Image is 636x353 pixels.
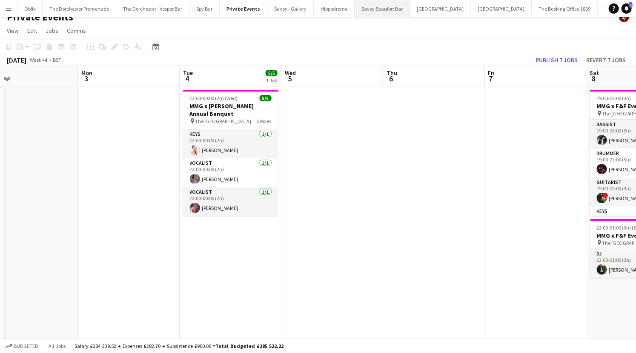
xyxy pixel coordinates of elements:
[583,55,629,66] button: Revert 7 jobs
[183,102,278,118] h3: MMG x [PERSON_NAME] Annual Banquet
[285,69,296,77] span: Wed
[3,25,22,36] a: View
[355,0,410,17] button: Savoy Beaufort Bar
[47,343,67,349] span: All jobs
[532,0,598,17] button: The Booking Office 1869
[189,0,220,17] button: Spy Bar
[266,77,277,83] div: 1 Job
[24,25,40,36] a: Edit
[257,118,272,124] span: 5 Roles
[80,74,92,83] span: 3
[597,95,631,101] span: 19:00-22:00 (3h)
[183,129,278,158] app-card-role: Keys1/122:00-00:00 (2h)[PERSON_NAME]
[116,0,189,17] button: The Dorchester - Vesper Bar
[488,69,495,77] span: Fri
[183,187,278,216] app-card-role: Vocalist1/122:00-00:00 (2h)[PERSON_NAME]
[410,0,471,17] button: [GEOGRAPHIC_DATA]
[532,55,581,66] button: Publish 7 jobs
[284,74,296,83] span: 5
[220,0,267,17] button: Private Events
[314,0,355,17] button: Hippodrome
[7,11,73,23] h1: Private Events
[183,69,193,77] span: Tue
[63,25,89,36] a: Comms
[14,343,38,349] span: Budgeted
[42,25,62,36] a: Jobs
[27,27,37,34] span: Edit
[46,27,58,34] span: Jobs
[7,27,19,34] span: View
[43,0,116,17] button: The Dorchester Promenade
[385,74,397,83] span: 6
[590,69,599,77] span: Sat
[487,74,495,83] span: 7
[622,3,632,14] a: 1
[183,90,278,216] app-job-card: 22:00-00:00 (2h) (Wed)5/5MMG x [PERSON_NAME] Annual Banquet The [GEOGRAPHIC_DATA]5 Roles[PERSON_N...
[67,27,86,34] span: Comms
[17,0,43,17] button: Oblix
[603,193,608,198] span: !
[589,74,599,83] span: 8
[215,343,284,349] span: Total Budgeted £285 522.22
[74,343,284,349] div: Salary £284 339.52 + Expenses £282.70 + Subsistence £900.00 =
[471,0,532,17] button: [GEOGRAPHIC_DATA]
[4,342,40,351] button: Budgeted
[387,69,397,77] span: Thu
[195,118,252,124] span: The [GEOGRAPHIC_DATA]
[266,70,278,76] span: 5/5
[183,158,278,187] app-card-role: Vocalist1/122:00-00:00 (2h)[PERSON_NAME]
[7,56,26,64] div: [DATE]
[53,57,61,63] div: BST
[260,95,272,101] span: 5/5
[267,0,314,17] button: Savoy - Gallery
[629,2,633,8] span: 1
[28,57,49,63] span: Week 44
[619,12,629,22] app-user-avatar: Helena Debono
[190,95,238,101] span: 22:00-00:00 (2h) (Wed)
[182,74,193,83] span: 4
[81,69,92,77] span: Mon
